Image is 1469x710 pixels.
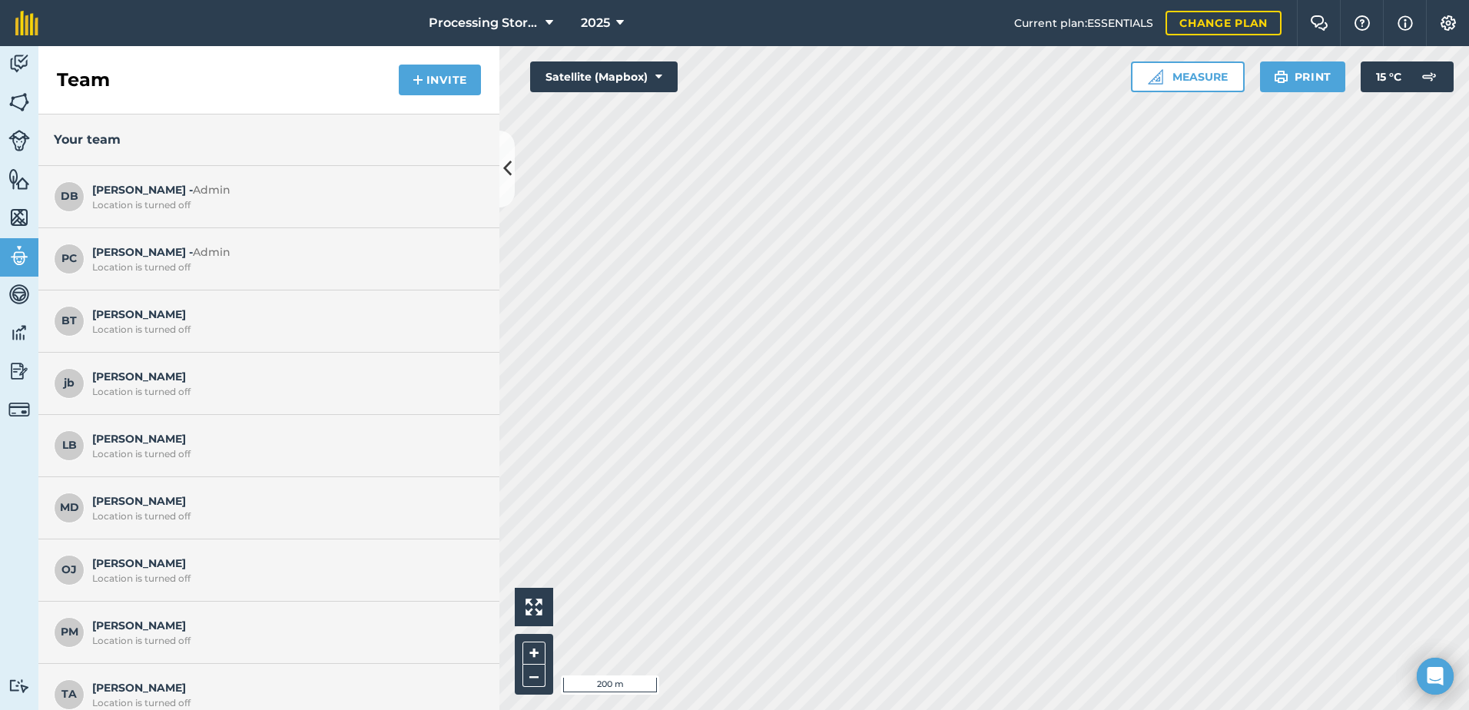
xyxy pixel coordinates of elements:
[1353,15,1371,31] img: A question mark icon
[1310,15,1328,31] img: Two speech bubbles overlapping with the left bubble in the forefront
[1417,658,1454,695] div: Open Intercom Messenger
[1260,61,1346,92] button: Print
[8,399,30,420] img: svg+xml;base64,PD94bWwgdmVyc2lvbj0iMS4wIiBlbmNvZGluZz0idXRmLTgiPz4KPCEtLSBHZW5lcmF0b3I6IEFkb2JlIE...
[54,617,85,648] span: PM
[193,183,230,197] span: Admin
[54,555,85,586] span: OJ
[1398,14,1413,32] img: svg+xml;base64,PHN2ZyB4bWxucz0iaHR0cDovL3d3dy53My5vcmcvMjAwMC9zdmciIHdpZHRoPSIxNyIgaGVpZ2h0PSIxNy...
[1439,15,1457,31] img: A cog icon
[1376,61,1401,92] span: 15 ° C
[8,130,30,151] img: svg+xml;base64,PD94bWwgdmVyc2lvbj0iMS4wIiBlbmNvZGluZz0idXRmLTgiPz4KPCEtLSBHZW5lcmF0b3I6IEFkb2JlIE...
[8,678,30,693] img: svg+xml;base64,PD94bWwgdmVyc2lvbj0iMS4wIiBlbmNvZGluZz0idXRmLTgiPz4KPCEtLSBHZW5lcmF0b3I6IEFkb2JlIE...
[1414,61,1444,92] img: svg+xml;base64,PD94bWwgdmVyc2lvbj0iMS4wIiBlbmNvZGluZz0idXRmLTgiPz4KPCEtLSBHZW5lcmF0b3I6IEFkb2JlIE...
[1148,69,1163,85] img: Ruler icon
[429,14,539,32] span: Processing Stores
[530,61,678,92] button: Satellite (Mapbox)
[526,599,542,615] img: Four arrows, one pointing top left, one top right, one bottom right and the last bottom left
[92,181,476,211] span: [PERSON_NAME] -
[92,368,476,397] span: [PERSON_NAME]
[581,14,610,32] span: 2025
[54,244,85,274] span: PC
[413,71,423,89] img: svg+xml;base64,PHN2ZyB4bWxucz0iaHR0cDovL3d3dy53My5vcmcvMjAwMC9zdmciIHdpZHRoPSIxNCIgaGVpZ2h0PSIyNC...
[92,386,476,398] div: Location is turned off
[15,11,38,35] img: fieldmargin Logo
[8,206,30,229] img: svg+xml;base64,PHN2ZyB4bWxucz0iaHR0cDovL3d3dy53My5vcmcvMjAwMC9zdmciIHdpZHRoPSI1NiIgaGVpZ2h0PSI2MC...
[522,642,545,665] button: +
[92,572,476,585] div: Location is turned off
[54,306,85,337] span: BT
[54,679,85,710] span: TA
[57,68,110,92] h2: Team
[54,181,85,212] span: DB
[193,245,230,259] span: Admin
[1361,61,1454,92] button: 15 °C
[92,510,476,523] div: Location is turned off
[54,368,85,399] span: jb
[92,555,476,584] span: [PERSON_NAME]
[1274,68,1288,86] img: svg+xml;base64,PHN2ZyB4bWxucz0iaHR0cDovL3d3dy53My5vcmcvMjAwMC9zdmciIHdpZHRoPSIxOSIgaGVpZ2h0PSIyNC...
[92,244,476,273] span: [PERSON_NAME] -
[92,323,476,336] div: Location is turned off
[92,448,476,460] div: Location is turned off
[92,635,476,647] div: Location is turned off
[92,617,476,646] span: [PERSON_NAME]
[92,306,476,335] span: [PERSON_NAME]
[92,493,476,522] span: [PERSON_NAME]
[8,52,30,75] img: svg+xml;base64,PD94bWwgdmVyc2lvbj0iMS4wIiBlbmNvZGluZz0idXRmLTgiPz4KPCEtLSBHZW5lcmF0b3I6IEFkb2JlIE...
[8,244,30,267] img: svg+xml;base64,PD94bWwgdmVyc2lvbj0iMS4wIiBlbmNvZGluZz0idXRmLTgiPz4KPCEtLSBHZW5lcmF0b3I6IEFkb2JlIE...
[1166,11,1282,35] a: Change plan
[92,261,476,274] div: Location is turned off
[8,168,30,191] img: svg+xml;base64,PHN2ZyB4bWxucz0iaHR0cDovL3d3dy53My5vcmcvMjAwMC9zdmciIHdpZHRoPSI1NiIgaGVpZ2h0PSI2MC...
[8,360,30,383] img: svg+xml;base64,PD94bWwgdmVyc2lvbj0iMS4wIiBlbmNvZGluZz0idXRmLTgiPz4KPCEtLSBHZW5lcmF0b3I6IEFkb2JlIE...
[54,493,85,523] span: MD
[54,430,85,461] span: LB
[92,430,476,460] span: [PERSON_NAME]
[8,283,30,306] img: svg+xml;base64,PD94bWwgdmVyc2lvbj0iMS4wIiBlbmNvZGluZz0idXRmLTgiPz4KPCEtLSBHZW5lcmF0b3I6IEFkb2JlIE...
[399,65,481,95] button: Invite
[8,91,30,114] img: svg+xml;base64,PHN2ZyB4bWxucz0iaHR0cDovL3d3dy53My5vcmcvMjAwMC9zdmciIHdpZHRoPSI1NiIgaGVpZ2h0PSI2MC...
[54,130,484,150] h3: Your team
[92,679,476,708] span: [PERSON_NAME]
[8,321,30,344] img: svg+xml;base64,PD94bWwgdmVyc2lvbj0iMS4wIiBlbmNvZGluZz0idXRmLTgiPz4KPCEtLSBHZW5lcmF0b3I6IEFkb2JlIE...
[92,199,476,211] div: Location is turned off
[1131,61,1245,92] button: Measure
[92,697,476,709] div: Location is turned off
[522,665,545,687] button: –
[1014,15,1153,32] span: Current plan : ESSENTIALS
